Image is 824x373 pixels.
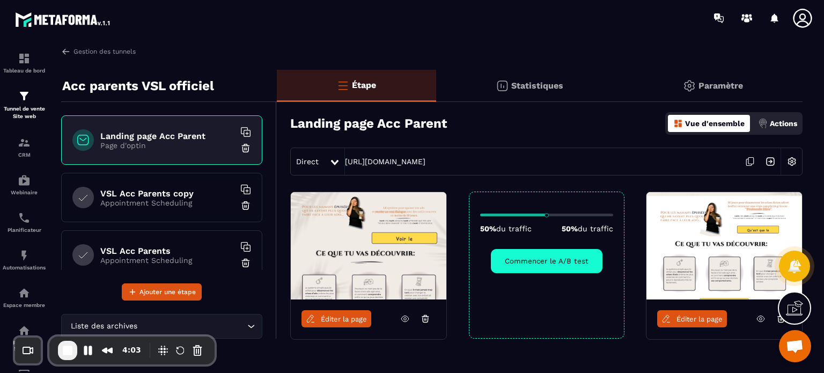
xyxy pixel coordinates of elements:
[321,315,367,323] span: Éditer la page
[68,320,139,332] span: Liste des archives
[18,211,31,224] img: scheduler
[683,79,696,92] img: setting-gr.5f69749f.svg
[480,224,532,233] p: 50%
[290,116,447,131] h3: Landing page Acc Parent
[100,199,234,207] p: Appointment Scheduling
[3,189,46,195] p: Webinaire
[100,246,234,256] h6: VSL Acc Parents
[3,203,46,241] a: schedulerschedulerPlanificateur
[3,265,46,270] p: Automatisations
[511,81,563,91] p: Statistiques
[336,79,349,92] img: bars-o.4a397970.svg
[62,75,214,97] p: Acc parents VSL officiel
[100,131,234,141] h6: Landing page Acc Parent
[758,119,768,128] img: actions.d6e523a2.png
[18,136,31,149] img: formation
[3,166,46,203] a: automationsautomationsWebinaire
[240,143,251,153] img: trash
[296,157,319,166] span: Direct
[491,249,602,273] button: Commencer le A/B test
[779,330,811,362] div: Ouvrir le chat
[100,256,234,265] p: Appointment Scheduling
[139,287,196,297] span: Ajouter une étape
[240,200,251,211] img: trash
[496,224,532,233] span: du traffic
[3,302,46,308] p: Espace membre
[3,227,46,233] p: Planificateur
[3,241,46,279] a: automationsautomationsAutomatisations
[18,287,31,299] img: automations
[3,68,46,74] p: Tableau de bord
[352,80,376,90] p: Étape
[291,192,446,299] img: image
[61,314,262,339] div: Search for option
[3,279,46,316] a: automationsautomationsEspace membre
[578,224,613,233] span: du traffic
[18,52,31,65] img: formation
[673,119,683,128] img: dashboard-orange.40269519.svg
[760,151,781,172] img: arrow-next.bcc2205e.svg
[496,79,509,92] img: stats.20deebd0.svg
[3,44,46,82] a: formationformationTableau de bord
[685,119,745,128] p: Vue d'ensemble
[698,81,743,91] p: Paramètre
[562,224,613,233] p: 50%
[100,141,234,150] p: Page d'optin
[646,192,802,299] img: image
[18,90,31,103] img: formation
[3,152,46,158] p: CRM
[676,315,723,323] span: Éditer la page
[3,105,46,120] p: Tunnel de vente Site web
[301,310,371,327] a: Éditer la page
[18,174,31,187] img: automations
[3,316,46,360] a: social-networksocial-networkRéseaux Sociaux
[3,340,46,352] p: Réseaux Sociaux
[3,128,46,166] a: formationformationCRM
[139,320,245,332] input: Search for option
[782,151,802,172] img: setting-w.858f3a88.svg
[15,10,112,29] img: logo
[240,258,251,268] img: trash
[100,188,234,199] h6: VSL Acc Parents copy
[61,47,71,56] img: arrow
[18,249,31,262] img: automations
[770,119,797,128] p: Actions
[18,324,31,337] img: social-network
[122,283,202,301] button: Ajouter une étape
[61,47,136,56] a: Gestion des tunnels
[3,82,46,128] a: formationformationTunnel de vente Site web
[345,157,425,166] a: [URL][DOMAIN_NAME]
[657,310,727,327] a: Éditer la page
